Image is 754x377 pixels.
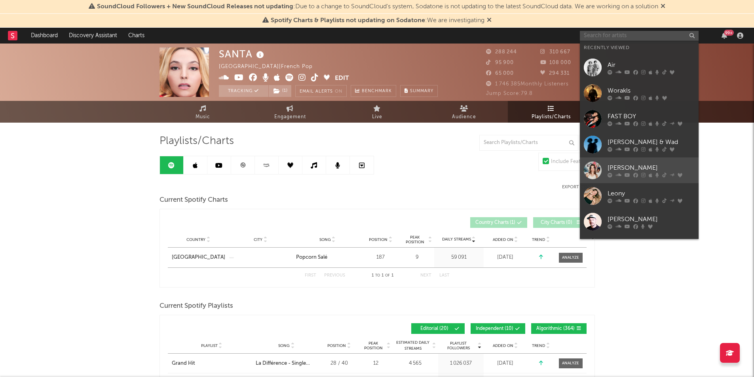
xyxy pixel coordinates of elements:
[271,17,484,24] span: : We are investigating
[580,157,699,183] a: [PERSON_NAME]
[661,4,665,10] span: Dismiss
[296,254,359,261] a: Popcorn Salé
[580,106,699,132] a: FAST BOY
[452,112,476,122] span: Audience
[97,4,658,10] span: : Due to a change to SoundCloud's system, Sodatone is not updating to the latest SoundCloud data....
[375,274,380,277] span: to
[439,273,450,278] button: Last
[160,136,234,146] span: Playlists/Charts
[608,214,695,224] div: [PERSON_NAME]
[608,60,695,70] div: Air
[608,137,695,147] div: [PERSON_NAME] & Wad
[532,112,571,122] span: Playlists/Charts
[123,28,150,44] a: Charts
[532,343,545,348] span: Trend
[440,360,482,368] div: 1 026 037
[319,237,331,242] span: Song
[493,343,513,348] span: Added On
[440,341,477,350] span: Playlist Followers
[486,360,525,368] div: [DATE]
[608,163,695,172] div: [PERSON_NAME]
[295,85,347,97] button: Email AlertsOn
[219,85,268,97] button: Tracking
[335,89,342,94] em: On
[551,157,591,167] div: Include Features
[486,71,514,76] span: 65 000
[219,47,266,61] div: SANTA
[196,112,210,122] span: Music
[487,17,492,24] span: Dismiss
[269,85,291,97] button: (1)
[471,323,525,334] button: Independent(10)
[334,101,421,123] a: Live
[160,195,228,205] span: Current Spotify Charts
[421,101,508,123] a: Audience
[486,91,533,96] span: Jump Score: 79.8
[247,101,334,123] a: Engagement
[296,254,327,261] div: Popcorn Salé
[385,274,390,277] span: of
[305,273,316,278] button: First
[97,4,293,10] span: SoundCloud Followers + New SoundCloud Releases not updating
[400,85,438,97] button: Summary
[580,183,699,209] a: Leony
[486,49,517,55] span: 288 244
[486,81,569,87] span: 1 746 385 Monthly Listeners
[722,32,727,39] button: 99+
[271,17,425,24] span: Spotify Charts & Playlists not updating on Sodatone
[25,28,63,44] a: Dashboard
[172,254,225,261] a: [GEOGRAPHIC_DATA]
[411,323,465,334] button: Editorial(20)
[335,74,349,83] button: Edit
[508,101,595,123] a: Playlists/Charts
[324,273,345,278] button: Previous
[608,189,695,198] div: Leony
[540,60,571,65] span: 108 000
[369,237,387,242] span: Position
[172,360,252,368] a: Grand Hit
[608,112,695,121] div: FAST BOY
[436,254,482,261] div: 59 091
[538,220,575,225] span: City Charts ( 0 )
[493,237,513,242] span: Added On
[219,62,322,72] div: [GEOGRAPHIC_DATA] | French Pop
[479,135,578,151] input: Search Playlists/Charts
[470,217,527,228] button: Country Charts(1)
[420,273,431,278] button: Next
[476,326,513,331] span: Independent ( 10 )
[327,343,346,348] span: Position
[580,132,699,157] a: [PERSON_NAME] & Wad
[160,301,233,311] span: Current Spotify Playlists
[580,235,699,260] a: Trinix
[351,85,396,97] a: Benchmark
[395,340,431,352] span: Estimated Daily Streams
[536,326,575,331] span: Algorithmic ( 364 )
[172,360,195,368] div: Grand Hit
[256,360,317,368] div: La Différence - Single Version
[580,80,699,106] a: Worakls
[274,112,306,122] span: Engagement
[361,360,391,368] div: 12
[201,343,218,348] span: Playlist
[410,89,433,93] span: Summary
[724,30,734,36] div: 99 +
[531,323,587,334] button: Algorithmic(364)
[363,254,399,261] div: 187
[416,326,453,331] span: Editorial ( 20 )
[580,209,699,235] a: [PERSON_NAME]
[540,49,570,55] span: 310 667
[361,341,386,350] span: Peak Position
[580,55,699,80] a: Air
[321,360,357,368] div: 28 / 40
[442,237,471,242] span: Daily Streams
[532,237,545,242] span: Trend
[486,60,514,65] span: 95 900
[540,71,570,76] span: 294 331
[372,112,382,122] span: Live
[395,360,436,368] div: 4 565
[160,101,247,123] a: Music
[361,271,405,280] div: 1 1 1
[475,220,515,225] span: Country Charts ( 1 )
[584,43,695,53] div: Recently Viewed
